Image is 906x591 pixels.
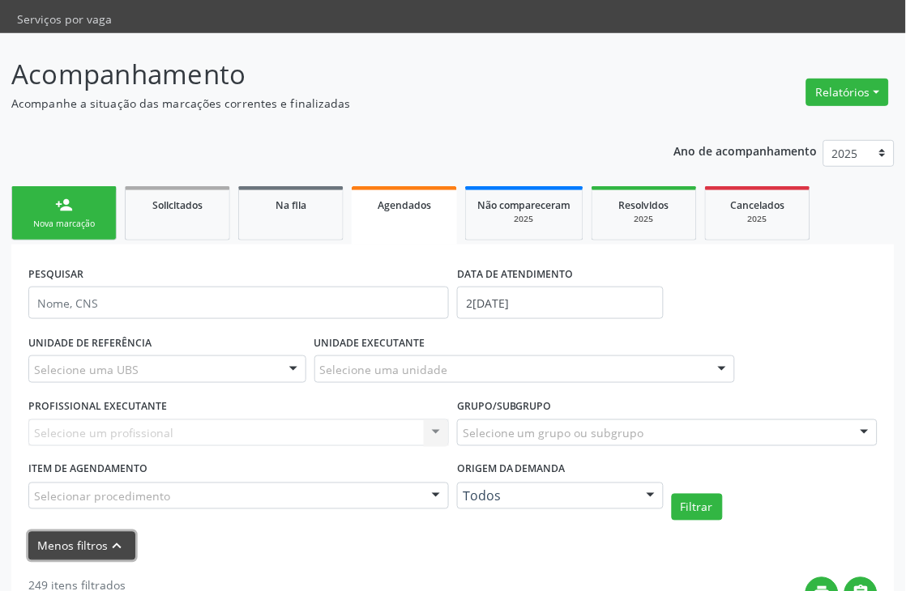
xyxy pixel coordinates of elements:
div: Nova marcação [24,218,105,230]
button: Filtrar [672,494,723,521]
button: Relatórios [806,79,889,106]
label: PESQUISAR [28,261,83,287]
span: Selecione uma UBS [34,361,139,378]
span: Cancelados [731,198,785,212]
span: Agendados [378,198,431,212]
span: Selecione uma unidade [320,361,448,378]
span: Resolvidos [619,198,669,212]
div: 2025 [717,213,798,225]
label: Origem da demanda [457,457,566,483]
span: Não compareceram [477,198,571,212]
button: Menos filtroskeyboard_arrow_up [28,532,135,560]
label: Grupo/Subgrupo [457,394,552,419]
input: Nome, CNS [28,287,449,319]
label: Item de agendamento [28,457,147,483]
span: Na fila [276,198,306,212]
label: UNIDADE DE REFERÊNCIA [28,330,152,355]
span: Solicitados [152,198,203,212]
input: Selecione um intervalo [457,287,664,319]
a: Serviços por vaga [6,5,123,33]
p: Ano de acompanhamento [674,140,818,160]
label: PROFISSIONAL EXECUTANTE [28,394,167,419]
p: Acompanhamento [11,54,630,95]
i: keyboard_arrow_up [109,538,126,555]
div: person_add [55,196,73,214]
span: Todos [463,488,630,504]
label: DATA DE ATENDIMENTO [457,261,574,287]
span: Selecionar procedimento [34,488,170,505]
label: UNIDADE EXECUTANTE [314,330,425,355]
p: Acompanhe a situação das marcações correntes e finalizadas [11,95,630,112]
span: Selecione um grupo ou subgrupo [463,425,644,442]
div: 2025 [477,213,571,225]
div: 2025 [604,213,685,225]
